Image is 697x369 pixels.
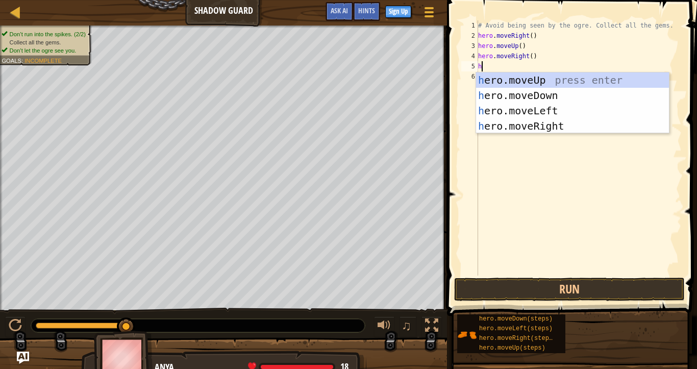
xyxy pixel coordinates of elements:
span: hero.moveDown(steps) [479,315,553,323]
div: 3 [461,41,478,51]
div: 2 [461,31,478,41]
span: Hints [358,6,375,15]
span: hero.moveLeft(steps) [479,325,553,332]
span: hero.moveRight(steps) [479,335,556,342]
button: Show game menu [416,2,442,26]
button: Ask AI [17,352,29,364]
li: Don’t let the ogre see you. [2,46,86,55]
span: Don’t let the ogre see you. [10,47,77,54]
div: 6 [461,71,478,82]
div: 5 [461,61,478,71]
li: Don’t run into the spikes. [2,30,86,38]
span: : [21,57,24,64]
button: ♫ [400,316,417,337]
button: Adjust volume [374,316,394,337]
span: hero.moveUp(steps) [479,345,545,352]
li: Collect all the gems. [2,38,86,46]
span: Collect all the gems. [10,39,61,45]
div: 1 [461,20,478,31]
button: Run [454,278,685,301]
button: Ask AI [326,2,353,21]
span: Ask AI [331,6,348,15]
button: Toggle fullscreen [421,316,442,337]
span: Incomplete [24,57,62,64]
button: Sign Up [385,6,411,18]
button: Ctrl + P: Pause [5,316,26,337]
span: ♫ [402,318,412,333]
span: Don’t run into the spikes. (2/2) [10,31,86,37]
img: portrait.png [457,325,477,345]
span: Goals [2,57,21,64]
div: 4 [461,51,478,61]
